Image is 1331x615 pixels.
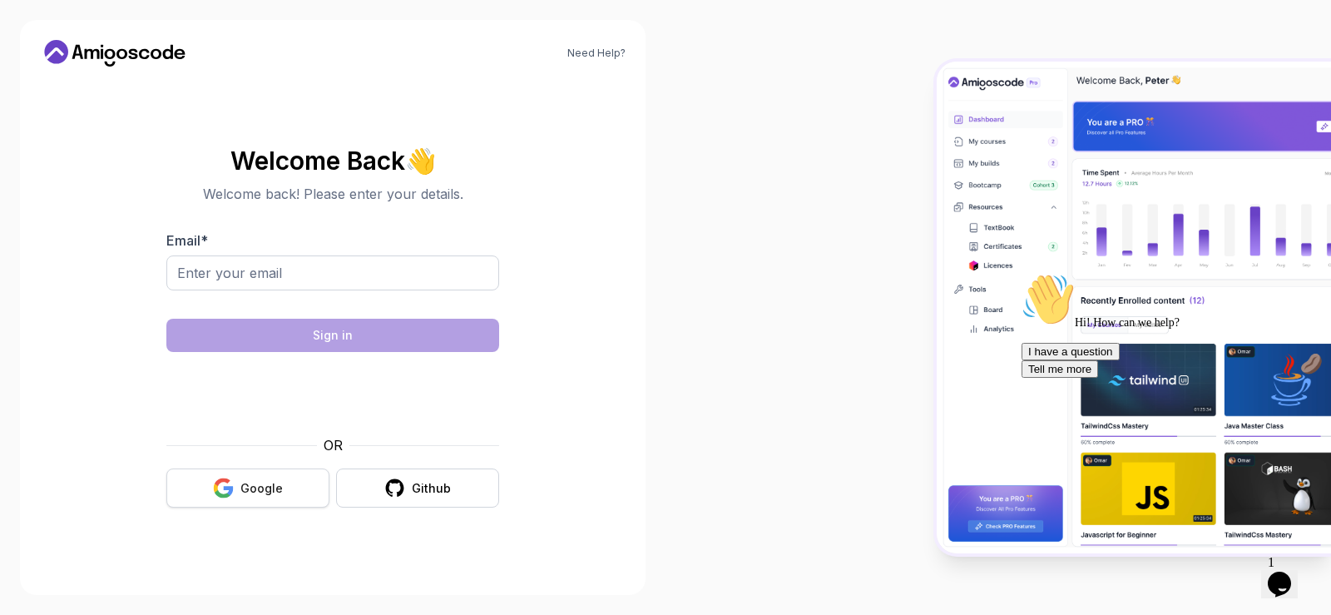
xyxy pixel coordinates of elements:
[166,232,208,249] label: Email *
[240,480,283,497] div: Google
[313,327,353,344] div: Sign in
[412,480,451,497] div: Github
[567,47,626,60] a: Need Help?
[7,94,83,112] button: Tell me more
[166,147,499,174] h2: Welcome Back
[207,362,458,425] iframe: Widget containing checkbox for hCaptcha security challenge
[166,255,499,290] input: Enter your email
[1015,266,1314,540] iframe: chat widget
[166,184,499,204] p: Welcome back! Please enter your details.
[7,7,60,60] img: :wave:
[7,50,165,62] span: Hi! How can we help?
[402,141,442,180] span: 👋
[166,319,499,352] button: Sign in
[336,469,499,508] button: Github
[1261,548,1314,598] iframe: chat widget
[7,77,105,94] button: I have a question
[40,40,190,67] a: Home link
[324,435,343,455] p: OR
[937,62,1331,553] img: Amigoscode Dashboard
[166,469,329,508] button: Google
[7,7,306,112] div: 👋Hi! How can we help?I have a questionTell me more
